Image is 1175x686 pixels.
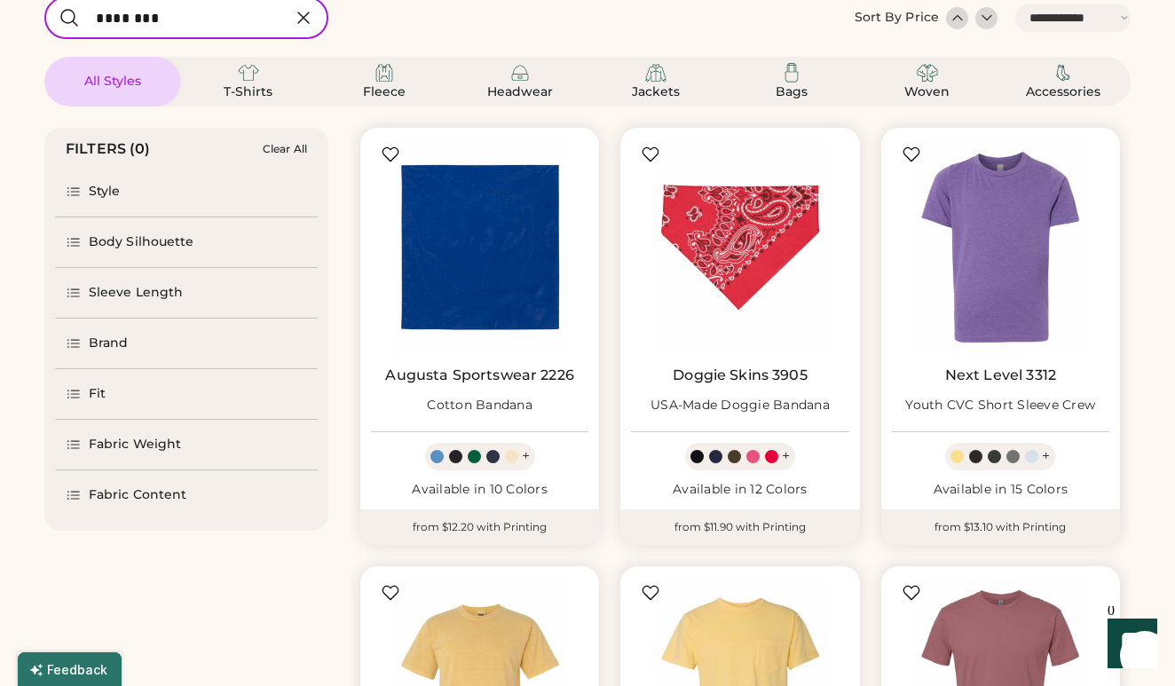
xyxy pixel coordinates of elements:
[509,62,531,83] img: Headwear Icon
[781,62,802,83] img: Bags Icon
[1053,62,1074,83] img: Accessories Icon
[89,233,194,251] div: Body Silhouette
[238,62,259,83] img: T-Shirts Icon
[263,143,307,155] div: Clear All
[385,367,573,384] a: Augusta Sportswear 2226
[855,9,939,27] div: Sort By Price
[631,138,848,356] img: Doggie Skins 3905 USA-Made Doggie Bandana
[89,436,181,453] div: Fabric Weight
[1023,83,1103,101] div: Accessories
[360,509,599,545] div: from $12.20 with Printing
[1091,606,1167,682] iframe: Front Chat
[645,62,666,83] img: Jackets Icon
[752,83,832,101] div: Bags
[620,509,859,545] div: from $11.90 with Printing
[66,138,151,160] div: FILTERS (0)
[89,284,183,302] div: Sleeve Length
[892,138,1109,356] img: Next Level 3312 Youth CVC Short Sleeve Crew
[782,446,790,466] div: +
[89,385,106,403] div: Fit
[673,367,808,384] a: Doggie Skins 3905
[892,481,1109,499] div: Available in 15 Colors
[89,486,186,504] div: Fabric Content
[371,138,588,356] img: Augusta Sportswear 2226 Cotton Bandana
[905,397,1095,414] div: Youth CVC Short Sleeve Crew
[522,446,530,466] div: +
[209,83,288,101] div: T-Shirts
[945,367,1056,384] a: Next Level 3312
[616,83,696,101] div: Jackets
[887,83,967,101] div: Woven
[427,397,532,414] div: Cotton Bandana
[73,73,153,91] div: All Styles
[344,83,424,101] div: Fleece
[89,335,129,352] div: Brand
[89,183,121,201] div: Style
[651,397,830,414] div: USA-Made Doggie Bandana
[480,83,560,101] div: Headwear
[374,62,395,83] img: Fleece Icon
[631,481,848,499] div: Available in 12 Colors
[881,509,1120,545] div: from $13.10 with Printing
[371,481,588,499] div: Available in 10 Colors
[1042,446,1050,466] div: +
[917,62,938,83] img: Woven Icon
